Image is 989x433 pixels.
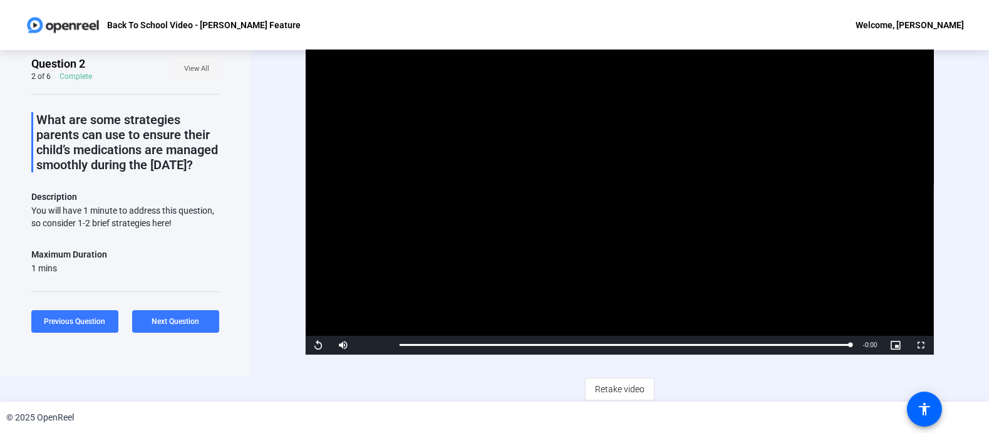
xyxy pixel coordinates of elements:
[31,204,219,229] div: You will have 1 minute to address this question, so consider 1-2 brief strategies here!
[585,378,655,400] button: Retake video
[306,336,331,355] button: Replay
[400,344,850,346] div: Progress Bar
[865,342,877,348] span: 0:00
[25,13,101,38] img: OpenReel logo
[184,60,209,78] span: View All
[31,262,107,274] div: 1 mins
[909,336,934,355] button: Fullscreen
[36,112,219,172] p: What are some strategies parents can use to ensure their child’s medications are managed smoothly...
[31,71,51,81] div: 2 of 6
[863,342,865,348] span: -
[60,71,92,81] div: Complete
[174,58,219,80] button: View All
[31,247,107,262] div: Maximum Duration
[856,18,964,33] div: Welcome, [PERSON_NAME]
[884,336,909,355] button: Picture-in-Picture
[31,310,118,333] button: Previous Question
[107,18,301,33] p: Back To School Video - [PERSON_NAME] Feature
[6,411,74,424] div: © 2025 OpenReel
[331,336,356,355] button: Mute
[31,56,85,71] span: Question 2
[306,1,933,355] div: Video Player
[31,189,219,204] p: Description
[595,377,645,401] span: Retake video
[152,317,200,326] span: Next Question
[44,317,106,326] span: Previous Question
[132,310,219,333] button: Next Question
[917,402,932,417] mat-icon: accessibility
